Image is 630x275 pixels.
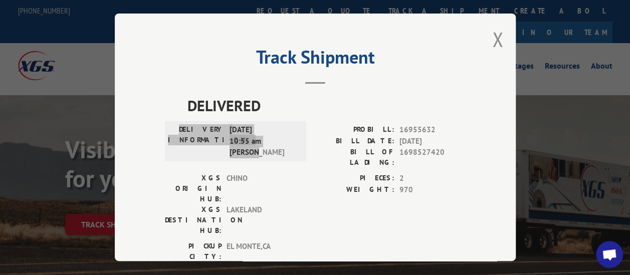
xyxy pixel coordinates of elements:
label: PROBILL: [315,125,394,136]
span: 2 [399,173,466,185]
span: EL MONTE , CA [227,241,294,262]
label: WEIGHT: [315,184,394,196]
span: LAKELAND [227,205,294,236]
span: [DATE] 10:55 am [PERSON_NAME] [230,125,297,159]
a: Open chat [596,241,623,268]
label: XGS DESTINATION HUB: [165,205,222,236]
label: DELIVERY INFORMATION: [168,125,225,159]
span: 16955632 [399,125,466,136]
h2: Track Shipment [165,50,466,69]
label: BILL DATE: [315,136,394,147]
button: Close modal [492,26,503,53]
span: 970 [399,184,466,196]
label: XGS ORIGIN HUB: [165,173,222,205]
label: PICKUP CITY: [165,241,222,262]
span: 1698527420 [399,147,466,168]
span: DELIVERED [187,95,466,117]
span: CHINO [227,173,294,205]
span: [DATE] [399,136,466,147]
label: PIECES: [315,173,394,185]
label: BILL OF LADING: [315,147,394,168]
